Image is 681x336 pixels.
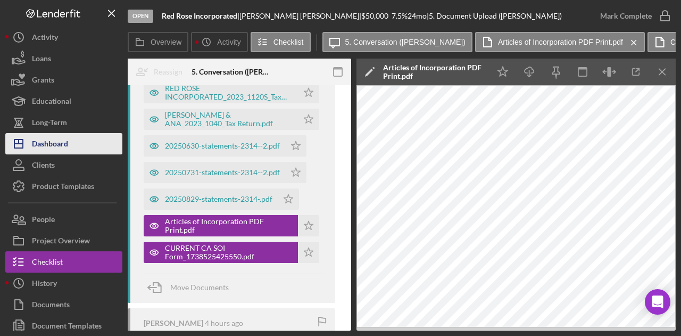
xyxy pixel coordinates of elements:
button: Checklist [5,251,122,273]
button: People [5,209,122,230]
button: Long-Term [5,112,122,133]
button: Educational [5,91,122,112]
button: Activity [191,32,247,52]
button: Overview [128,32,188,52]
button: Documents [5,294,122,315]
button: Mark Complete [589,5,676,27]
div: Grants [32,69,54,93]
div: Articles of Incorporation PDF Print.pdf [165,217,293,234]
label: 5. Conversation ([PERSON_NAME]) [345,38,466,46]
div: 20250829-statements-2314-.pdf [165,195,272,203]
label: Overview [151,38,181,46]
div: Articles of Incorporation PDF Print.pdf [383,63,484,80]
button: [PERSON_NAME] & ANA_2023_1040_Tax Return.pdf [144,109,319,130]
time: 2025-09-11 13:19 [205,319,243,327]
div: RED ROSE INCORPORATED_2023_1120S_Tax Return.pdf [165,84,293,101]
div: Loans [32,48,51,72]
button: 20250731-statements-2314--2.pdf [144,162,306,183]
label: Activity [217,38,240,46]
span: $50,000 [361,11,388,20]
div: Mark Complete [600,5,652,27]
button: Articles of Incorporation PDF Print.pdf [475,32,645,52]
div: Open Intercom Messenger [645,289,670,315]
button: 20250630-statements-2314--2.pdf [144,135,306,157]
div: 7.5 % [392,12,408,20]
button: Project Overview [5,230,122,251]
div: Long-Term [32,112,67,136]
button: History [5,273,122,294]
button: 20250829-statements-2314-.pdf [144,189,299,210]
div: 24 mo [408,12,427,20]
button: 5. Conversation ([PERSON_NAME]) [322,32,472,52]
button: Activity [5,27,122,48]
button: Dashboard [5,133,122,154]
div: Educational [32,91,71,114]
div: | 5. Document Upload ([PERSON_NAME]) [427,12,562,20]
div: Documents [32,294,70,318]
div: 20250731-statements-2314--2.pdf [165,168,280,177]
div: [PERSON_NAME] [144,319,203,327]
div: People [32,209,55,233]
div: Clients [32,154,55,178]
div: Reassign [154,61,182,83]
b: Red Rose Incorporated [162,11,237,20]
span: Move Documents [170,283,229,292]
button: Reassign [110,61,193,83]
div: 5. Conversation ([PERSON_NAME]) [192,68,271,76]
button: Grants [5,69,122,91]
div: Project Overview [32,230,90,254]
button: Loans [5,48,122,69]
div: Product Templates [32,176,94,200]
label: Checklist [273,38,304,46]
button: Move Documents [144,274,239,301]
button: Articles of Incorporation PDF Print.pdf [144,215,319,236]
div: Activity [32,27,58,51]
div: 20250630-statements-2314--2.pdf [165,142,280,150]
div: [PERSON_NAME] & ANA_2023_1040_Tax Return.pdf [165,111,293,128]
button: CURRENT CA SOI Form_1738525425550.pdf [144,242,319,263]
div: Open [128,10,153,23]
button: Clients [5,154,122,176]
div: CURRENT CA SOI Form_1738525425550.pdf [165,244,293,261]
button: Product Templates [5,176,122,197]
div: | [162,12,239,20]
label: Articles of Incorporation PDF Print.pdf [498,38,623,46]
div: Checklist [32,251,63,275]
button: RED ROSE INCORPORATED_2023_1120S_Tax Return.pdf [144,82,319,103]
div: [PERSON_NAME] [PERSON_NAME] | [239,12,361,20]
button: Checklist [251,32,311,52]
div: Dashboard [32,133,68,157]
div: History [32,273,57,297]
